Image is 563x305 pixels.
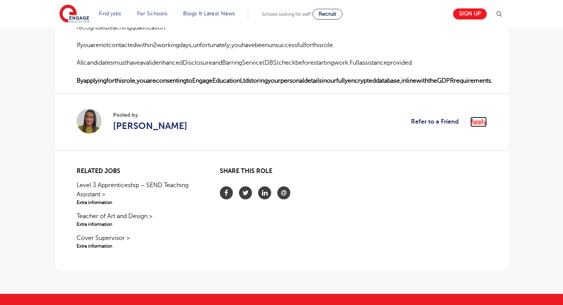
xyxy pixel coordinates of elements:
span: Recruit [319,11,336,17]
span: Extra information [77,199,200,206]
a: Blogs & Latest News [183,11,235,16]
strong: Byapplyingforthisrole,youareconsentingtoEngageEducationLtdstoringyourpersonaldetailsinourfullyenc... [77,77,493,84]
a: Level 3 Apprenticeship – SEND Teaching Assistant >Extra information [77,181,200,206]
h2: Related jobs [77,168,200,175]
p: Ifyouarenotcontactedwithin2workingdays,unfortunately,youhavebeenunsuccessfulforthisrole. [77,40,487,50]
a: For Schools [137,11,167,16]
h2: Share this role [220,168,343,179]
span: Posted by [113,111,187,119]
a: Sign up [453,8,487,20]
a: [PERSON_NAME] [113,119,187,133]
a: Recruit [313,9,342,20]
p: AllcandidatesmusthaveavalidenhancedDisclosureandBarringService(DBS)checkbeforestartingwork.Fullas... [77,58,487,68]
a: Cover Supervisor >Extra information [77,233,200,250]
span: Schools looking for staff [262,11,311,17]
span: Extra information [77,243,200,250]
a: Teacher of Art and Design >Extra information [77,212,200,228]
a: Find jobs [99,11,121,16]
a: Apply [470,117,487,127]
span: Extra information [77,221,200,228]
img: Engage Education [59,5,89,24]
a: Refer to a Friend [411,117,465,127]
